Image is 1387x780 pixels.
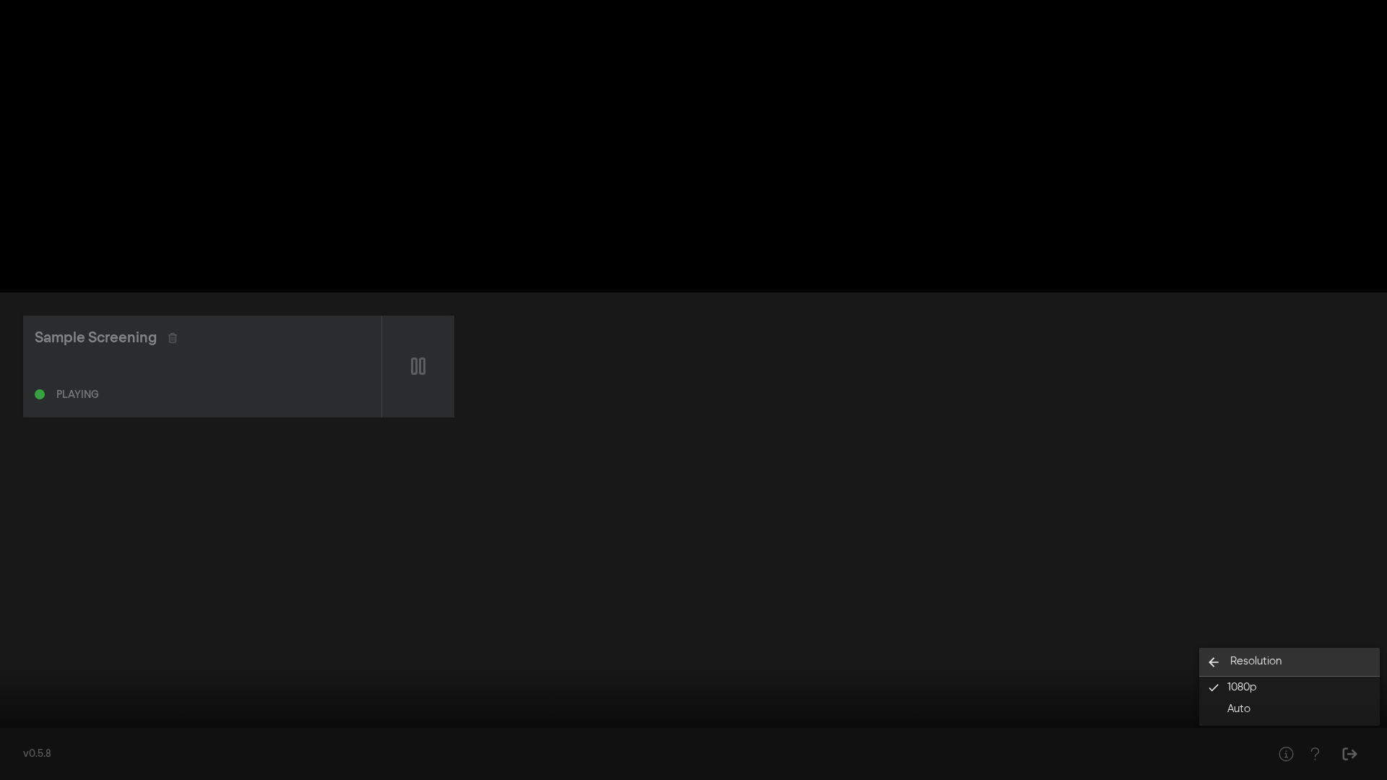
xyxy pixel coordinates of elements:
button: Sign Out [1335,740,1364,768]
i: arrow_back [1199,655,1228,669]
button: 1080p [1199,677,1380,698]
i: done [1204,681,1227,694]
span: 1080p [1227,680,1257,696]
span: Resolution [1230,654,1282,670]
div: v0.5.8 [23,747,1243,762]
button: Help [1271,740,1300,768]
span: Auto [1227,701,1250,718]
button: Auto [1199,698,1380,720]
button: Help [1300,740,1329,768]
button: Resolution [1199,648,1380,677]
